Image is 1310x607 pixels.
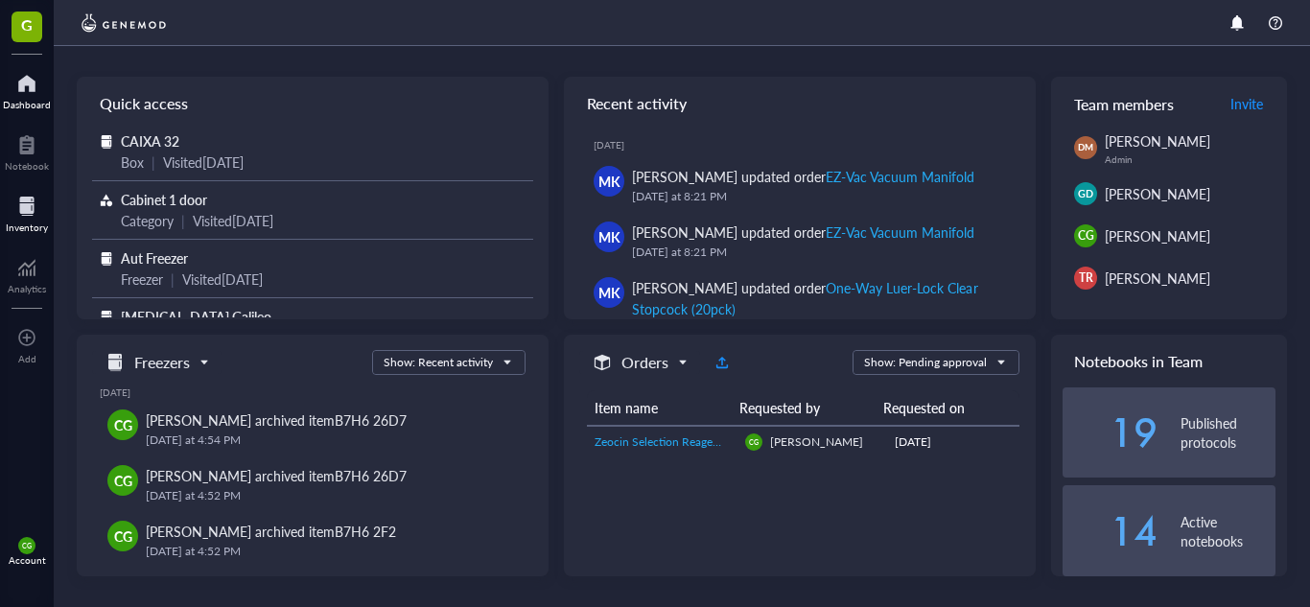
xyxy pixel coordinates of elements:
div: Visited [DATE] [163,152,244,173]
span: GD [1078,186,1093,201]
div: Freezer [121,268,163,290]
div: [PERSON_NAME] updated order [632,166,975,187]
span: CG [114,470,132,491]
a: Notebook [5,129,49,172]
div: | [171,268,175,290]
a: Dashboard [3,68,51,110]
div: B7H6 26D7 [335,466,407,485]
span: TR [1079,269,1093,287]
a: MK[PERSON_NAME] updated orderEZ-Vac Vacuum Manifold[DATE] at 8:21 PM [579,158,1020,214]
div: Show: Recent activity [384,354,493,371]
span: CG [749,437,759,446]
div: [PERSON_NAME] archived item [146,409,407,431]
div: 14 [1063,516,1158,547]
div: | [152,152,155,173]
th: Requested on [876,390,1002,426]
div: Analytics [8,283,46,294]
div: [PERSON_NAME] updated order [632,222,975,243]
div: Notebooks in Team [1051,335,1287,387]
div: B7H6 2F2 [335,522,396,541]
div: Box [121,152,144,173]
div: [DATE] [895,433,1012,451]
div: [DATE] at 8:21 PM [632,243,1005,262]
span: MK [598,226,620,247]
div: Category [121,210,174,231]
div: Published protocols [1181,413,1275,452]
img: genemod-logo [77,12,171,35]
span: CG [114,414,132,435]
div: [DATE] [100,386,526,398]
div: [DATE] at 4:54 PM [146,431,510,450]
span: MK [598,171,620,192]
div: [DATE] at 8:21 PM [632,187,1005,206]
th: Requested by [732,390,877,426]
div: | [181,210,185,231]
div: Notebook [5,160,49,172]
div: Account [9,554,46,566]
span: [PERSON_NAME] [1105,226,1210,245]
button: Invite [1229,88,1264,119]
span: [PERSON_NAME] [1105,184,1210,203]
span: [PERSON_NAME] [1105,131,1210,151]
div: Dashboard [3,99,51,110]
div: [DATE] at 4:52 PM [146,486,510,505]
span: [PERSON_NAME] [1105,268,1210,288]
th: Item name [587,390,732,426]
a: Zeocin Selection Reagent [595,433,730,451]
div: Visited [DATE] [182,268,263,290]
span: Zeocin Selection Reagent [595,433,723,450]
div: EZ-Vac Vacuum Manifold [826,167,974,186]
span: Aut Freezer [121,248,188,268]
div: Show: Pending approval [864,354,987,371]
span: Invite [1230,94,1263,113]
div: Visited [DATE] [193,210,273,231]
a: Analytics [8,252,46,294]
div: B7H6 26D7 [335,410,407,430]
span: CG [1078,227,1094,245]
div: Admin [1105,153,1275,165]
div: Team members [1051,77,1287,130]
div: [DATE] [594,139,1020,151]
span: [MEDICAL_DATA] Galileo [121,307,271,326]
span: Cabinet 1 door [121,190,207,209]
div: Add [18,353,36,364]
span: CAIXA 32 [121,131,179,151]
a: MK[PERSON_NAME] updated orderOne-Way Luer-Lock Clear Stopcock (20pck)[DATE] at 8:21 PM [579,269,1020,346]
h5: Orders [621,351,668,374]
span: MK [598,282,620,303]
span: CG [22,542,32,550]
div: Inventory [6,222,48,233]
span: [PERSON_NAME] [770,433,863,450]
span: CG [114,525,132,547]
div: Recent activity [564,77,1036,130]
div: Active notebooks [1181,512,1275,550]
div: [PERSON_NAME] updated order [632,277,1005,319]
span: G [21,12,33,36]
div: 19 [1063,417,1158,448]
div: EZ-Vac Vacuum Manifold [826,222,974,242]
div: Quick access [77,77,549,130]
div: [PERSON_NAME] archived item [146,465,407,486]
a: Inventory [6,191,48,233]
div: [PERSON_NAME] archived item [146,521,396,542]
h5: Freezers [134,351,190,374]
a: MK[PERSON_NAME] updated orderEZ-Vac Vacuum Manifold[DATE] at 8:21 PM [579,214,1020,269]
span: DM [1078,141,1093,154]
